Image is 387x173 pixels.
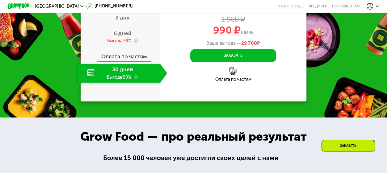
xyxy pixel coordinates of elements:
a: Качество еды [278,4,304,9]
div: Выгода 39% [107,38,132,44]
span: ₽ [241,40,260,46]
button: Заказать [190,49,276,62]
div: поставщикам [332,4,360,9]
span: в день [241,29,253,35]
a: [PHONE_NUMBER] [86,3,133,10]
span: 29 700 [241,40,257,46]
div: Ваша выгода — [160,40,306,46]
span: 2 дня [116,14,129,21]
div: 1 980 ₽ [160,16,306,22]
div: Оплата по частям [81,49,160,61]
a: Вендинги [309,4,327,9]
span: 990 ₽ [213,24,241,36]
span: [GEOGRAPHIC_DATA] [35,4,79,9]
div: Заказать [322,140,375,151]
div: Grow Food — про реальный результат [72,127,315,146]
div: Оплата по частям [160,77,306,81]
div: Более 15 000 человек уже достигли своих целей с нами [103,153,284,163]
img: l6xcnZfty9opOoJh.png [229,67,237,75]
span: 6 дней [114,30,132,37]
